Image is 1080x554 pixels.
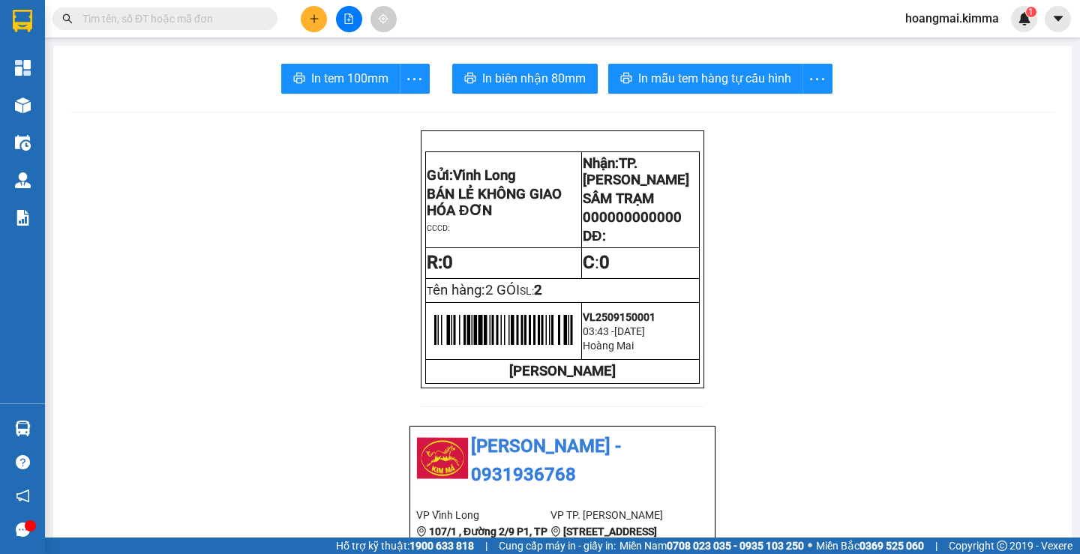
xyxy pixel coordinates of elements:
span: In biên nhận 80mm [482,69,586,88]
span: BÁN LẺ KHÔNG GIAO HÓA ĐƠN [427,186,562,219]
span: Vĩnh Long [453,167,516,184]
span: search [62,13,73,24]
span: Miền Nam [619,538,804,554]
span: Gửi: [427,167,516,184]
img: logo-vxr [13,10,32,32]
span: printer [620,72,632,86]
span: SÂM TRẠM [583,190,654,207]
span: printer [293,72,305,86]
button: caret-down [1045,6,1071,32]
span: file-add [343,13,354,24]
span: copyright [997,541,1007,551]
img: warehouse-icon [15,97,31,113]
img: warehouse-icon [15,421,31,436]
span: Miền Bắc [816,538,924,554]
strong: 1900 633 818 [409,540,474,552]
li: [PERSON_NAME] - 0931936768 [416,433,709,489]
img: warehouse-icon [15,172,31,188]
span: notification [16,489,30,503]
img: warehouse-icon [15,135,31,151]
b: [STREET_ADDRESS][PERSON_NAME] [550,526,657,554]
span: [DATE] [614,325,645,337]
span: | [935,538,937,554]
span: Hoàng Mai [583,340,634,352]
span: 2 [534,282,542,298]
span: more [803,70,832,88]
strong: 0708 023 035 - 0935 103 250 [667,540,804,552]
input: Tìm tên, số ĐT hoặc mã đơn [82,10,259,27]
span: 0 [599,252,610,273]
span: Nhận: [583,155,689,188]
span: T [427,285,520,297]
span: 1 [1028,7,1033,17]
button: printerIn mẫu tem hàng tự cấu hình [608,64,803,94]
span: environment [550,526,561,537]
span: SL: [520,285,534,297]
span: 2 GÓI [485,282,520,298]
span: more [400,70,429,88]
strong: 0369 525 060 [859,540,924,552]
img: dashboard-icon [15,60,31,76]
span: environment [416,526,427,537]
span: | [485,538,487,554]
span: VL2509150001 [583,311,655,323]
span: Cung cấp máy in - giấy in: [499,538,616,554]
span: CCCD: [427,223,450,233]
img: icon-new-feature [1018,12,1031,25]
span: : [583,252,610,273]
span: TP. [PERSON_NAME] [583,155,689,188]
button: aim [370,6,397,32]
span: In tem 100mm [311,69,388,88]
span: Hỗ trợ kỹ thuật: [336,538,474,554]
button: plus [301,6,327,32]
span: 0 [442,252,453,273]
span: DĐ: [583,228,605,244]
button: printerIn biên nhận 80mm [452,64,598,94]
strong: R: [427,252,453,273]
strong: C [583,252,595,273]
img: logo.jpg [416,433,469,485]
span: hoangmai.kimma [893,9,1011,28]
img: solution-icon [15,210,31,226]
button: printerIn tem 100mm [281,64,400,94]
button: more [400,64,430,94]
button: more [802,64,832,94]
span: 03:43 - [583,325,614,337]
button: file-add [336,6,362,32]
span: printer [464,72,476,86]
span: question-circle [16,455,30,469]
strong: [PERSON_NAME] [509,363,616,379]
li: VP Vĩnh Long [416,507,550,523]
span: ⚪️ [808,543,812,549]
sup: 1 [1026,7,1036,17]
b: 107/1 , Đường 2/9 P1, TP Vĩnh Long [416,526,547,554]
span: plus [309,13,319,24]
span: message [16,523,30,537]
span: caret-down [1051,12,1065,25]
span: aim [378,13,388,24]
span: ên hàng: [433,282,520,298]
li: VP TP. [PERSON_NAME] [550,507,685,523]
span: 000000000000 [583,209,682,226]
span: In mẫu tem hàng tự cấu hình [638,69,791,88]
